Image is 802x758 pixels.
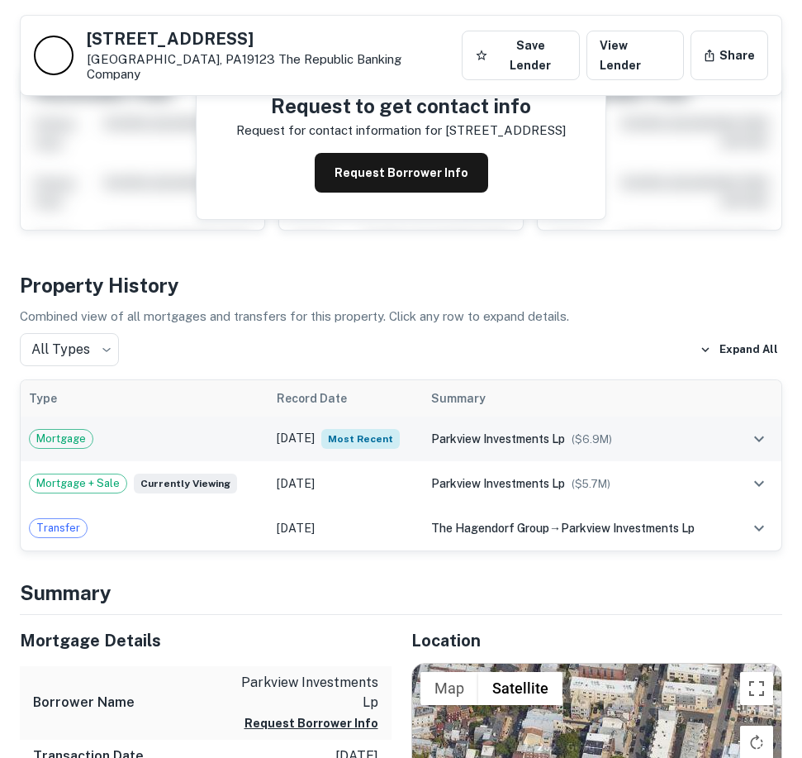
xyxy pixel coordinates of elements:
span: Currently viewing [134,474,237,493]
p: [STREET_ADDRESS] [445,121,566,141]
span: Most Recent [321,429,400,449]
div: All Types [20,333,119,366]
button: Save Lender [462,31,580,80]
th: Summary [423,380,732,417]
a: View Lender [586,31,684,80]
button: expand row [745,514,773,542]
button: Show satellite imagery [478,672,562,705]
p: [GEOGRAPHIC_DATA], PA19123 [87,52,455,82]
button: Share [690,31,768,80]
button: Show street map [420,672,478,705]
h5: [STREET_ADDRESS] [87,31,455,47]
button: expand row [745,425,773,453]
th: Type [21,380,268,417]
h4: Summary [20,578,782,608]
button: Request Borrower Info [244,713,378,733]
span: Mortgage + Sale [30,475,126,492]
h5: Location [411,628,783,653]
button: Expand All [695,337,782,362]
iframe: Chat Widget [719,626,802,705]
span: parkview investments lp [561,522,695,535]
p: Combined view of all mortgages and transfers for this property. Click any row to expand details. [20,307,782,327]
p: parkview investments lp [230,673,378,713]
button: expand row [745,470,773,498]
span: ($ 5.7M ) [572,478,610,490]
span: Mortgage [30,431,93,447]
th: Record Date [268,380,423,417]
a: The Republic Banking Company [87,52,401,81]
span: parkview investments lp [431,432,565,446]
div: → [431,519,724,537]
span: parkview investments lp [431,477,565,490]
span: Transfer [30,520,87,536]
h5: Mortgage Details [20,628,392,653]
td: [DATE] [268,461,423,506]
h4: Property History [20,270,782,300]
h4: Request to get contact info [236,91,566,121]
button: Request Borrower Info [315,153,488,193]
span: ($ 6.9M ) [572,433,612,446]
td: [DATE] [268,506,423,551]
h6: Borrower Name [33,693,135,713]
td: [DATE] [268,417,423,461]
span: the hagendorf group [431,522,549,535]
p: Request for contact information for [236,121,442,141]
